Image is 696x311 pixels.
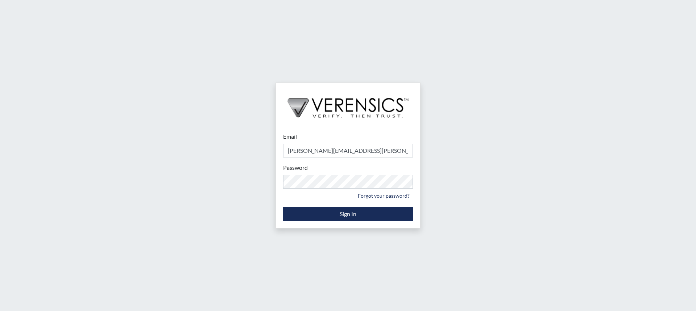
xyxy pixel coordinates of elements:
button: Sign In [283,207,413,221]
a: Forgot your password? [355,190,413,201]
label: Email [283,132,297,141]
img: logo-wide-black.2aad4157.png [276,83,420,125]
input: Email [283,144,413,157]
label: Password [283,163,308,172]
